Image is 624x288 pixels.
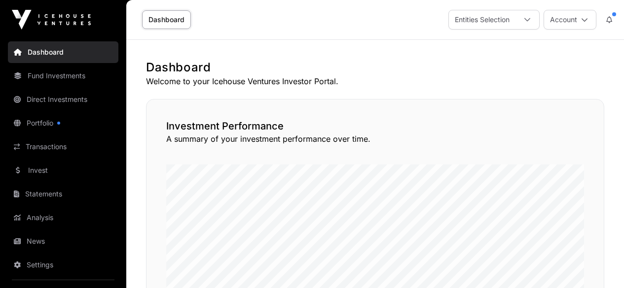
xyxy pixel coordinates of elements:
p: Welcome to your Icehouse Ventures Investor Portal. [146,75,604,87]
a: Fund Investments [8,65,118,87]
div: Entities Selection [449,10,515,29]
a: Portfolio [8,112,118,134]
h1: Dashboard [146,60,604,75]
a: Settings [8,254,118,276]
p: A summary of your investment performance over time. [166,133,584,145]
a: Statements [8,183,118,205]
a: Direct Investments [8,89,118,110]
button: Account [544,10,596,30]
h2: Investment Performance [166,119,584,133]
img: Icehouse Ventures Logo [12,10,91,30]
a: News [8,230,118,252]
a: Invest [8,160,118,181]
a: Transactions [8,136,118,158]
a: Dashboard [142,10,191,29]
a: Dashboard [8,41,118,63]
a: Analysis [8,207,118,228]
